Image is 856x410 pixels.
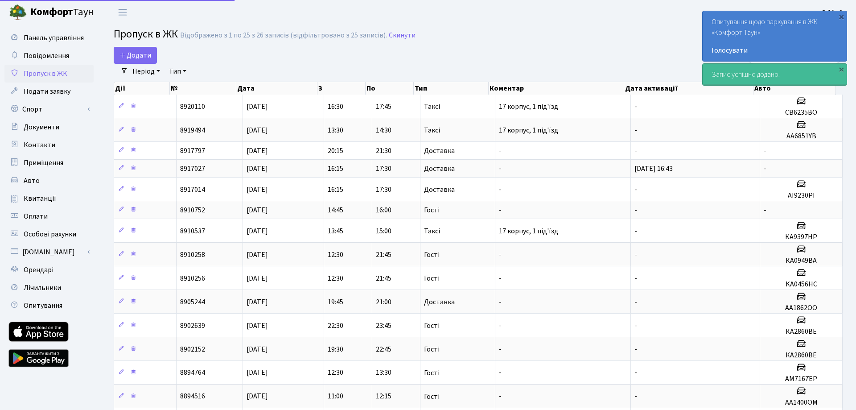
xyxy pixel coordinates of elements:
span: Орендарі [24,265,53,275]
img: logo.png [9,4,27,21]
span: 21:30 [376,146,391,156]
h5: АА1400ОМ [764,398,839,407]
span: - [634,146,637,156]
span: - [499,297,502,307]
span: - [499,164,502,174]
span: Панель управління [24,33,84,43]
span: - [634,102,637,112]
span: 8917027 [180,164,205,174]
a: Опитування [4,297,94,315]
span: [DATE] [247,125,268,135]
span: [DATE] [247,368,268,378]
a: Офіс 1. [821,7,845,18]
span: 13:30 [328,125,343,135]
span: - [634,344,637,354]
span: - [634,297,637,307]
span: - [499,321,502,331]
th: № [170,82,236,95]
span: - [499,185,502,195]
span: Таксі [424,127,440,134]
div: Відображено з 1 по 25 з 26 записів (відфільтровано з 25 записів). [180,31,387,40]
span: 8902639 [180,321,205,331]
span: Таксі [424,228,440,235]
span: [DATE] [247,185,268,195]
span: 11:00 [328,392,343,402]
span: - [634,273,637,283]
span: Гості [424,322,440,329]
span: 13:30 [376,368,391,378]
h5: КА2860ВЕ [764,327,839,336]
span: 13:45 [328,226,343,236]
span: Гості [424,369,440,377]
th: По [366,82,414,95]
span: 8917014 [180,185,205,195]
span: Лічильники [24,283,61,293]
span: 8894764 [180,368,205,378]
span: Таун [30,5,94,20]
span: - [499,344,502,354]
span: 19:30 [328,344,343,354]
span: 8910258 [180,250,205,260]
span: 8917797 [180,146,205,156]
span: 17 корпус, 1 під'їзд [499,125,558,135]
span: 21:45 [376,250,391,260]
h5: АА6851YB [764,132,839,141]
span: 8894516 [180,392,205,402]
span: Гості [424,207,440,214]
span: 12:30 [328,250,343,260]
span: 17 корпус, 1 під'їзд [499,226,558,236]
span: Авто [24,176,40,186]
span: - [634,185,637,195]
span: - [634,250,637,260]
span: - [634,125,637,135]
span: Гості [424,275,440,282]
span: Доставка [424,147,455,154]
span: [DATE] [247,164,268,174]
span: 17 корпус, 1 під'їзд [499,102,558,112]
span: Документи [24,122,59,132]
span: - [499,205,502,215]
a: Контакти [4,136,94,154]
a: [DOMAIN_NAME] [4,243,94,261]
th: Тип [414,82,489,95]
span: [DATE] [247,321,268,331]
span: - [764,205,766,215]
span: Доставка [424,165,455,172]
span: [DATE] [247,297,268,307]
th: Авто [753,82,836,95]
a: Особові рахунки [4,225,94,243]
th: Коментар [489,82,624,95]
h5: КА0949ВА [764,257,839,265]
span: 8910256 [180,273,205,283]
span: - [764,164,766,174]
a: Повідомлення [4,47,94,65]
span: 8920110 [180,102,205,112]
span: [DATE] [247,344,268,354]
span: 8919494 [180,125,205,135]
h5: СВ6235ВО [764,108,839,117]
span: - [499,146,502,156]
span: Опитування [24,301,62,311]
span: 15:00 [376,226,391,236]
span: 16:15 [328,185,343,195]
a: Приміщення [4,154,94,172]
h5: КА2860ВЕ [764,351,839,360]
div: × [837,12,846,21]
a: Голосувати [712,45,838,56]
span: 21:45 [376,273,391,283]
h5: KA0456HC [764,280,839,289]
span: 16:00 [376,205,391,215]
span: Пропуск в ЖК [24,69,67,79]
th: Дії [114,82,170,95]
span: [DATE] 16:43 [634,164,673,174]
span: [DATE] [247,205,268,215]
h5: КА9397НР [764,233,839,241]
a: Документи [4,118,94,136]
span: Гості [424,346,440,353]
span: 8905244 [180,297,205,307]
span: - [634,368,637,378]
span: 8910752 [180,205,205,215]
span: 12:30 [328,368,343,378]
th: З [317,82,366,95]
span: - [764,146,766,156]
